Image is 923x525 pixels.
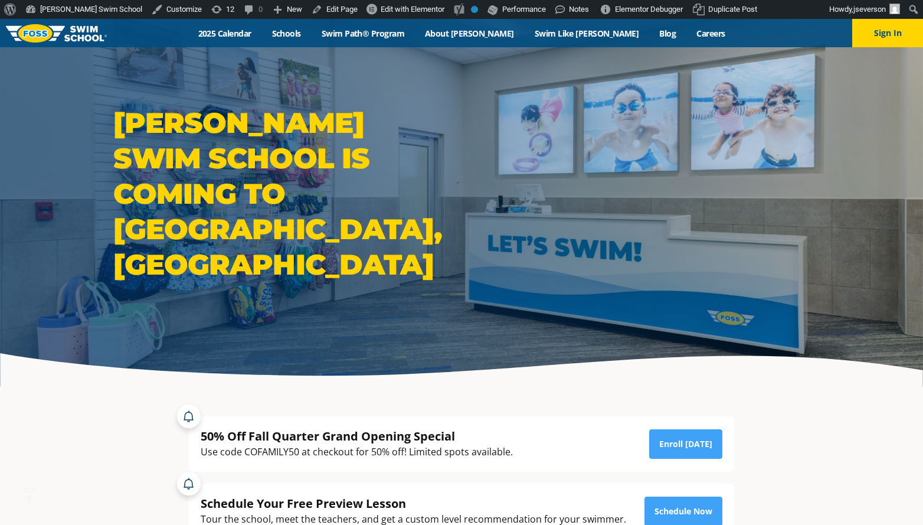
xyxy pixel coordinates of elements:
[261,28,311,39] a: Schools
[381,5,444,14] span: Edit with Elementor
[524,28,649,39] a: Swim Like [PERSON_NAME]
[201,428,513,444] div: 50% Off Fall Quarter Grand Opening Special
[188,28,261,39] a: 2025 Calendar
[311,28,414,39] a: Swim Path® Program
[853,5,886,14] span: jseverson
[6,24,107,43] img: FOSS Swim School Logo
[113,105,456,282] h1: [PERSON_NAME] Swim School is coming to [GEOGRAPHIC_DATA], [GEOGRAPHIC_DATA]
[852,19,923,47] button: Sign In
[415,28,525,39] a: About [PERSON_NAME]
[471,6,478,13] div: No index
[649,429,722,459] a: Enroll [DATE]
[201,495,626,511] div: Schedule Your Free Preview Lesson
[201,444,513,460] div: Use code COFAMILY50 at checkout for 50% off! Limited spots available.
[649,28,686,39] a: Blog
[23,487,37,505] div: TOP
[686,28,735,39] a: Careers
